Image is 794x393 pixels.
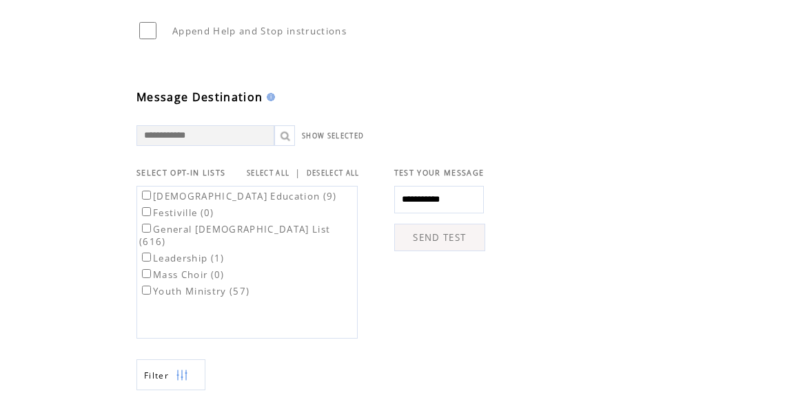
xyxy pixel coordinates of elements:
input: Youth Ministry (57) [142,286,151,295]
label: Festiville (0) [139,206,214,219]
label: General [DEMOGRAPHIC_DATA] List (616) [139,223,330,248]
span: | [295,167,301,179]
label: Mass Choir (0) [139,268,225,281]
img: filters.png [176,360,188,391]
a: SELECT ALL [247,169,289,178]
label: Leadership (1) [139,252,225,264]
input: General [DEMOGRAPHIC_DATA] List (616) [142,224,151,233]
span: TEST YOUR MESSAGE [394,168,485,178]
label: [DEMOGRAPHIC_DATA] Education (9) [139,190,337,202]
img: help.gif [263,93,275,101]
a: SEND TEST [394,224,485,251]
a: DESELECT ALL [307,169,360,178]
input: Festiville (0) [142,207,151,216]
a: SHOW SELECTED [302,131,364,140]
span: Append Help and Stop instructions [172,25,347,37]
span: Show filters [144,370,169,381]
input: Mass Choir (0) [142,269,151,278]
span: Message Destination [136,89,263,105]
span: SELECT OPT-IN LISTS [136,168,225,178]
input: [DEMOGRAPHIC_DATA] Education (9) [142,191,151,200]
label: Youth Ministry (57) [139,285,250,297]
a: Filter [136,359,205,390]
input: Leadership (1) [142,253,151,262]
